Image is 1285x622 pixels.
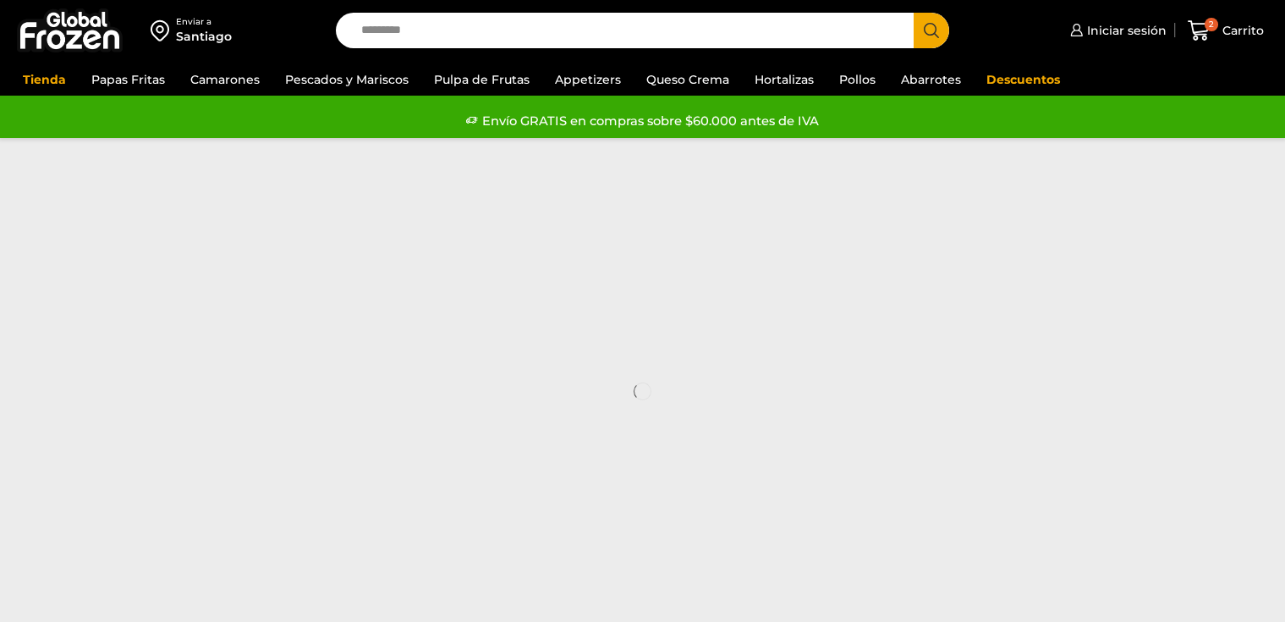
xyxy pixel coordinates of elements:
[638,63,738,96] a: Queso Crema
[978,63,1068,96] a: Descuentos
[746,63,822,96] a: Hortalizas
[546,63,629,96] a: Appetizers
[426,63,538,96] a: Pulpa de Frutas
[892,63,969,96] a: Abarrotes
[1066,14,1167,47] a: Iniciar sesión
[914,13,949,48] button: Search button
[277,63,417,96] a: Pescados y Mariscos
[1083,22,1167,39] span: Iniciar sesión
[151,16,176,45] img: address-field-icon.svg
[176,16,232,28] div: Enviar a
[83,63,173,96] a: Papas Fritas
[1218,22,1264,39] span: Carrito
[831,63,884,96] a: Pollos
[176,28,232,45] div: Santiago
[1205,18,1218,31] span: 2
[182,63,268,96] a: Camarones
[14,63,74,96] a: Tienda
[1183,11,1268,51] a: 2 Carrito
